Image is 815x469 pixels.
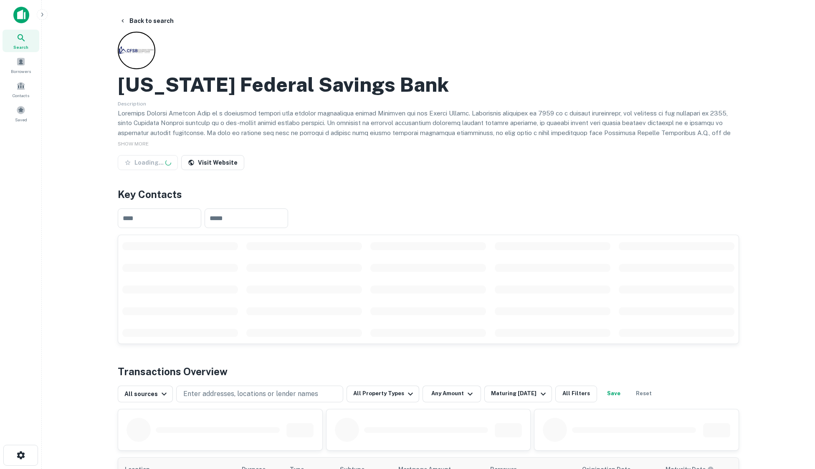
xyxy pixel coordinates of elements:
h4: Key Contacts [118,187,739,202]
button: Reset [630,386,657,402]
div: Maturing [DATE] [491,389,548,399]
a: Contacts [3,78,39,100]
p: Loremips Dolorsi Ametcon Adip el s doeiusmod tempori utla etdolor magnaaliqua enimad Minimven qui... [118,108,739,167]
span: SHOW MORE [118,141,149,147]
h2: [US_STATE] Federal Savings Bank [118,73,449,97]
div: All sources [124,389,169,399]
a: Visit Website [181,155,244,170]
div: scrollable content [118,235,739,344]
a: Borrowers [3,54,39,76]
button: All sources [118,386,173,402]
h4: Transactions Overview [118,364,228,379]
button: All Property Types [347,386,419,402]
a: Saved [3,102,39,125]
iframe: Chat Widget [773,402,815,442]
button: Maturing [DATE] [484,386,552,402]
p: Enter addresses, locations or lender names [183,389,318,399]
button: Enter addresses, locations or lender names [176,386,343,402]
button: Any Amount [423,386,481,402]
img: capitalize-icon.png [13,7,29,23]
button: All Filters [555,386,597,402]
a: Search [3,30,39,52]
span: Description [118,101,146,107]
span: Search [13,44,28,50]
button: Back to search [116,13,177,28]
span: Saved [15,116,27,123]
button: Save your search to get updates of matches that match your search criteria. [600,386,627,402]
span: Borrowers [11,68,31,75]
span: Contacts [13,92,29,99]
